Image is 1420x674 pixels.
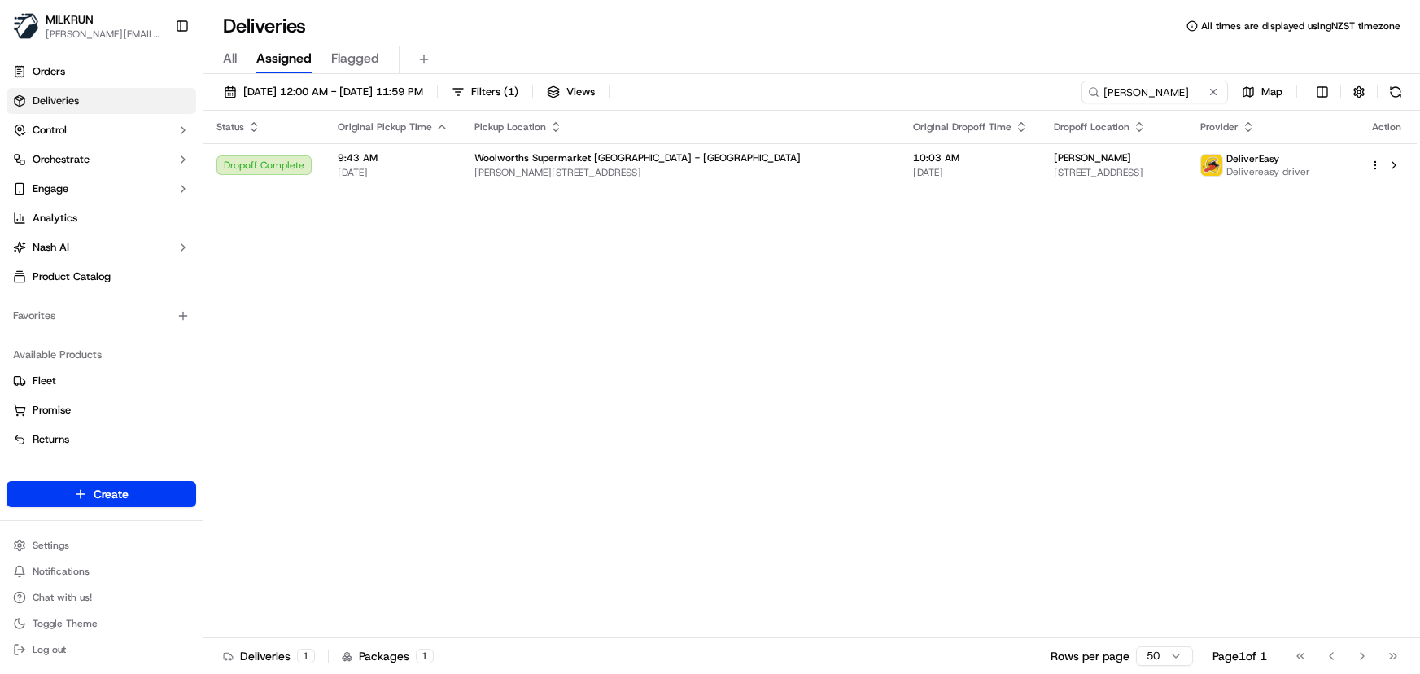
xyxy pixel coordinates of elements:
div: Page 1 of 1 [1212,648,1267,664]
button: Settings [7,534,196,557]
span: Product Catalog [33,269,111,284]
button: Engage [7,176,196,202]
button: Refresh [1384,81,1407,103]
span: Map [1261,85,1282,99]
button: Control [7,117,196,143]
button: [PERSON_NAME][EMAIL_ADDRESS][DOMAIN_NAME] [46,28,162,41]
div: Favorites [7,303,196,329]
span: Control [33,123,67,138]
span: Create [94,486,129,502]
button: MILKRUN [46,11,94,28]
span: [STREET_ADDRESS] [1054,166,1174,179]
span: Provider [1200,120,1239,133]
span: 9:43 AM [338,151,448,164]
span: Nash AI [33,240,69,255]
span: Pickup Location [474,120,546,133]
a: Analytics [7,205,196,231]
a: Product Catalog [7,264,196,290]
button: Create [7,481,196,507]
div: 1 [416,649,434,663]
span: Assigned [256,49,312,68]
a: Deliveries [7,88,196,114]
span: Filters [471,85,518,99]
span: Log out [33,643,66,656]
p: Rows per page [1051,648,1129,664]
span: DeliverEasy [1226,152,1279,165]
button: Filters(1) [444,81,526,103]
button: Notifications [7,560,196,583]
div: Action [1370,120,1404,133]
span: Flagged [331,49,379,68]
span: Fleet [33,374,56,388]
span: Deliveries [33,94,79,108]
span: [PERSON_NAME][STREET_ADDRESS] [474,166,887,179]
button: Views [540,81,602,103]
a: Fleet [13,374,190,388]
a: Returns [13,432,190,447]
span: Delivereasy driver [1226,165,1310,178]
div: Available Products [7,342,196,368]
span: Toggle Theme [33,617,98,630]
span: Orders [33,64,65,79]
div: Deliveries [223,648,315,664]
span: Chat with us! [33,591,92,604]
span: ( 1 ) [504,85,518,99]
img: MILKRUN [13,13,39,39]
span: [DATE] [338,166,448,179]
div: Packages [342,648,434,664]
div: 1 [297,649,315,663]
span: Settings [33,539,69,552]
button: Log out [7,638,196,661]
span: Analytics [33,211,77,225]
span: Woolworths Supermarket [GEOGRAPHIC_DATA] - [GEOGRAPHIC_DATA] [474,151,801,164]
h1: Deliveries [223,13,306,39]
button: [DATE] 12:00 AM - [DATE] 11:59 PM [216,81,430,103]
span: [DATE] 12:00 AM - [DATE] 11:59 PM [243,85,423,99]
span: 10:03 AM [913,151,1028,164]
button: MILKRUNMILKRUN[PERSON_NAME][EMAIL_ADDRESS][DOMAIN_NAME] [7,7,168,46]
button: Returns [7,427,196,453]
button: Toggle Theme [7,612,196,635]
button: Nash AI [7,234,196,260]
input: Type to search [1081,81,1228,103]
span: Notifications [33,565,90,578]
button: Chat with us! [7,586,196,609]
span: Returns [33,432,69,447]
span: Promise [33,403,71,418]
span: Original Pickup Time [338,120,432,133]
button: Orchestrate [7,147,196,173]
span: All times are displayed using NZST timezone [1201,20,1400,33]
span: Views [566,85,595,99]
a: Promise [13,403,190,418]
a: Orders [7,59,196,85]
span: Orchestrate [33,152,90,167]
button: Fleet [7,368,196,394]
span: [PERSON_NAME] [1054,151,1131,164]
span: [DATE] [913,166,1028,179]
span: Status [216,120,244,133]
img: delivereasy_logo.png [1201,155,1222,176]
span: Original Dropoff Time [913,120,1011,133]
span: Dropoff Location [1054,120,1129,133]
button: Promise [7,397,196,423]
button: Map [1234,81,1290,103]
span: All [223,49,237,68]
span: Engage [33,182,68,196]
